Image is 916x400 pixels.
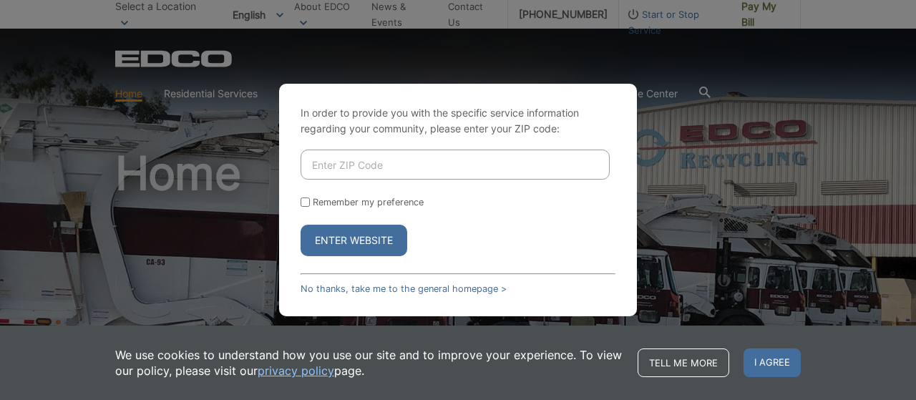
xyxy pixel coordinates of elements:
button: Enter Website [301,225,407,256]
input: Enter ZIP Code [301,150,610,180]
a: Tell me more [638,348,729,377]
p: In order to provide you with the specific service information regarding your community, please en... [301,105,615,137]
a: No thanks, take me to the general homepage > [301,283,507,294]
p: We use cookies to understand how you use our site and to improve your experience. To view our pol... [115,347,623,379]
label: Remember my preference [313,197,424,208]
a: privacy policy [258,363,334,379]
span: I agree [744,348,801,377]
